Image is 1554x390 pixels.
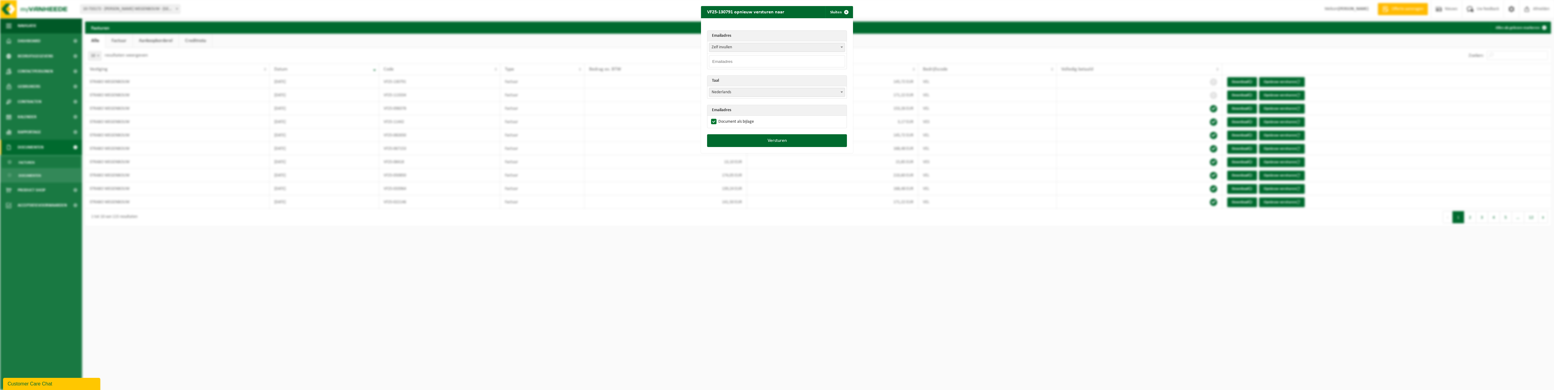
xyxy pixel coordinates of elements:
[3,377,102,390] iframe: chat widget
[707,105,847,116] th: Emailadres
[710,117,754,126] label: Document als bijlage
[709,55,845,67] input: Emailadres
[825,6,852,18] button: Sluiten
[709,43,845,52] span: Zelf invullen
[707,134,847,147] button: Versturen
[709,88,845,97] span: Nederlands
[707,76,847,86] th: Taal
[707,31,847,41] th: Emailadres
[701,6,790,18] h2: VF25-130791 opnieuw versturen naar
